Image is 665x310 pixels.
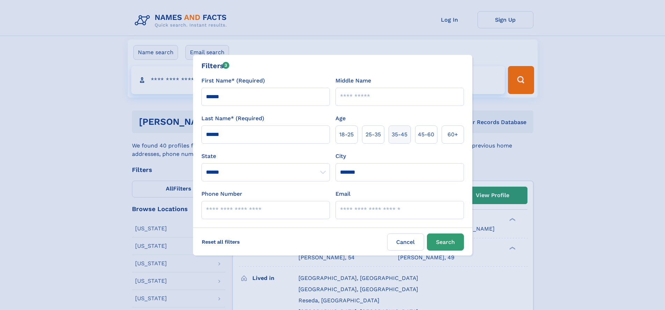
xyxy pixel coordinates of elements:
[387,233,424,251] label: Cancel
[339,130,354,139] span: 18‑25
[201,77,265,85] label: First Name* (Required)
[392,130,407,139] span: 35‑45
[335,152,346,160] label: City
[335,77,371,85] label: Middle Name
[201,60,230,71] div: Filters
[418,130,434,139] span: 45‑60
[201,114,264,123] label: Last Name* (Required)
[335,190,350,198] label: Email
[335,114,346,123] label: Age
[427,233,464,251] button: Search
[201,152,330,160] label: State
[201,190,242,198] label: Phone Number
[197,233,244,250] label: Reset all filters
[365,130,381,139] span: 25‑35
[448,130,458,139] span: 60+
